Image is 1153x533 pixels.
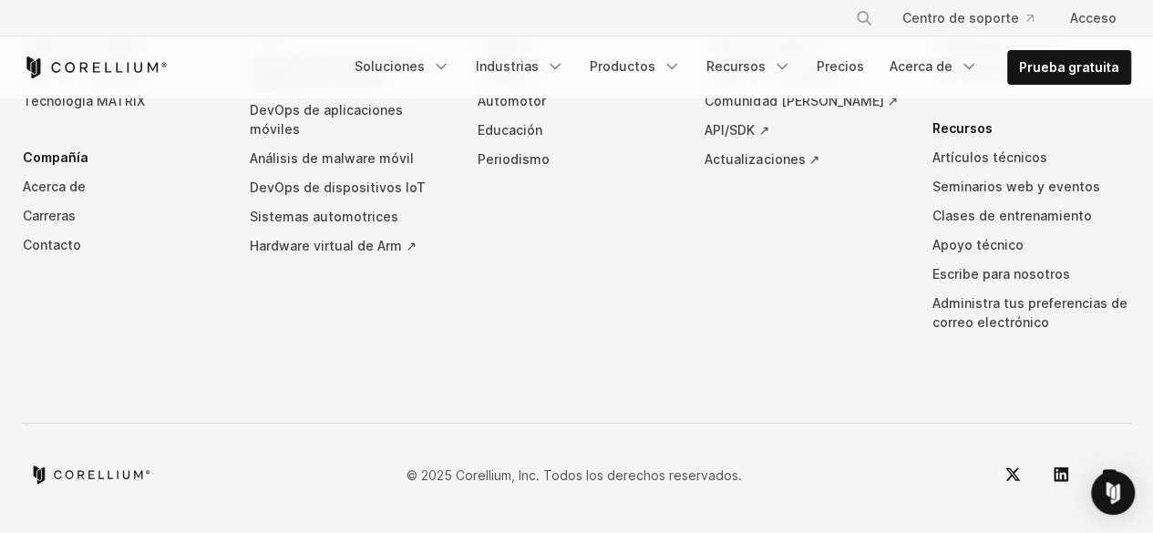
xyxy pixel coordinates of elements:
[1087,453,1131,497] a: YouTube
[478,93,546,108] font: Automotor
[932,179,1100,194] font: Seminarios web y eventos
[1091,471,1135,515] div: Open Intercom Messenger
[902,10,1019,26] font: Centro de soporte
[344,50,1131,85] div: Menú de navegación
[991,453,1035,497] a: Gorjeo
[355,58,425,74] font: Soluciones
[705,151,819,167] font: Actualizaciones ↗
[848,2,880,35] button: Buscar
[932,149,1047,165] font: Artículos técnicos
[23,237,81,252] font: Contacto
[250,150,414,166] font: Análisis de malware móvil
[250,179,426,195] font: DevOps de dispositivos IoT
[250,209,398,224] font: Sistemas automotrices
[476,58,539,74] font: Industrias
[250,102,403,137] font: DevOps de aplicaciones móviles
[478,122,542,138] font: Educación
[706,58,766,74] font: Recursos
[23,93,145,108] font: Tecnología MATRIX
[932,266,1070,282] font: Escribe para nosotros
[407,467,742,483] font: © 2025 Corellium, Inc. Todos los derechos reservados.
[1019,59,1119,75] font: Prueba gratuita
[1039,453,1083,497] a: LinkedIn
[890,58,952,74] font: Acerca de
[23,56,168,78] a: Página de inicio de Corellium
[932,208,1092,223] font: Clases de entrenamiento
[590,58,655,74] font: Productos
[932,295,1127,330] font: Administra tus preferencias de correo electrónico
[1070,10,1117,26] font: Acceso
[833,2,1131,35] div: Menú de navegación
[23,208,76,223] font: Carreras
[30,466,151,484] a: Hogar de Corellium
[250,238,417,253] font: Hardware virtual de Arm ↗
[817,58,864,74] font: Precios
[705,122,769,138] font: API/SDK ↗
[705,93,898,108] font: Comunidad [PERSON_NAME] ↗
[23,179,86,194] font: Acerca de
[478,151,550,167] font: Periodismo
[932,237,1024,252] font: Apoyo técnico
